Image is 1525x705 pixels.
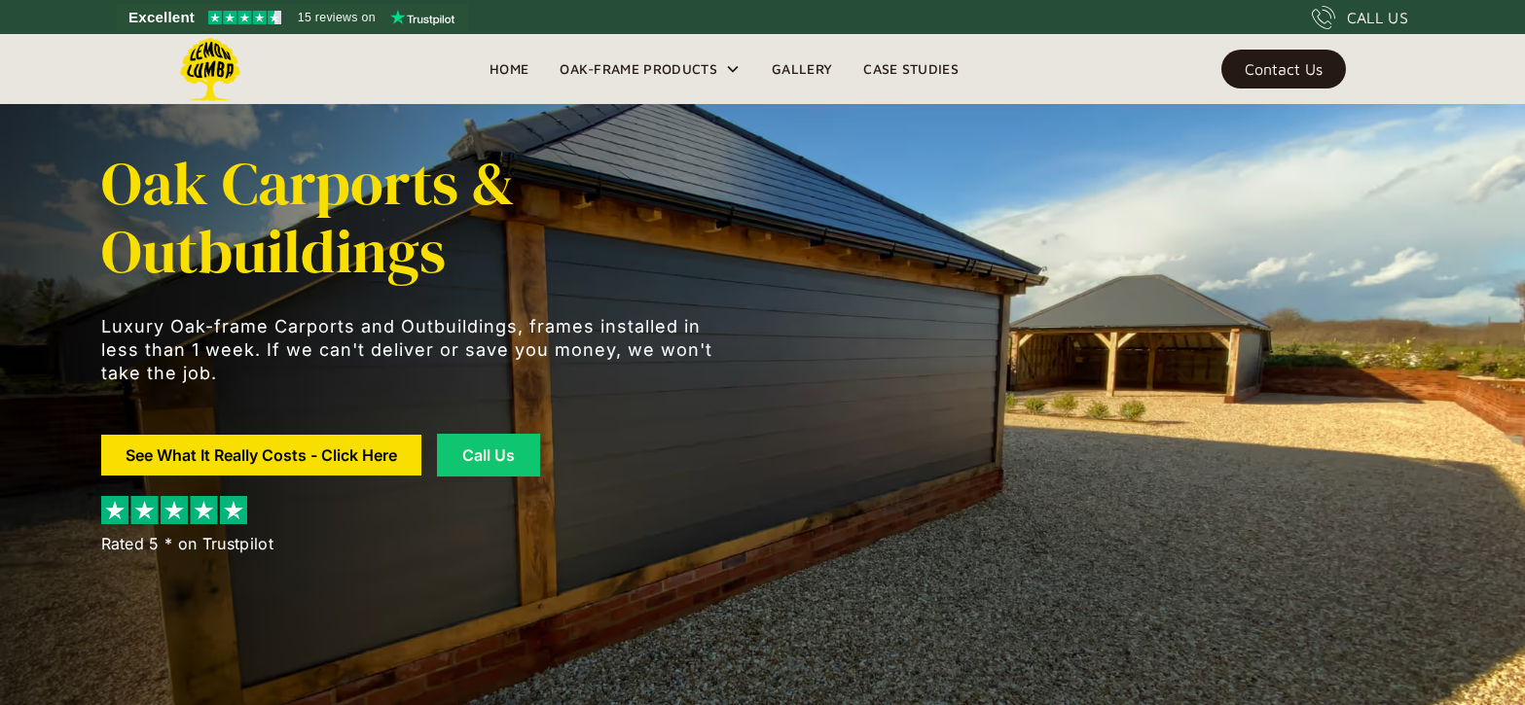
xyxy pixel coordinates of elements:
a: See What It Really Costs - Click Here [101,435,421,476]
span: Excellent [128,6,195,29]
div: Call Us [461,447,516,463]
a: Gallery [756,54,848,84]
a: CALL US [1312,6,1408,29]
img: Trustpilot logo [390,10,454,25]
a: Call Us [437,434,540,476]
a: See Lemon Lumba reviews on Trustpilot [117,4,468,31]
span: 15 reviews on [298,6,376,29]
div: Oak-Frame Products [560,57,717,81]
a: Case Studies [848,54,974,84]
a: Home [474,54,544,84]
a: Contact Us [1221,50,1346,88]
img: Trustpilot 4.5 stars [208,11,281,24]
h1: Oak Carports & Outbuildings [101,150,724,286]
p: Luxury Oak-frame Carports and Outbuildings, frames installed in less than 1 week. If we can't del... [101,315,724,385]
div: Rated 5 * on Trustpilot [101,532,273,555]
div: Oak-Frame Products [544,34,756,104]
div: Contact Us [1245,62,1323,76]
div: CALL US [1347,6,1408,29]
